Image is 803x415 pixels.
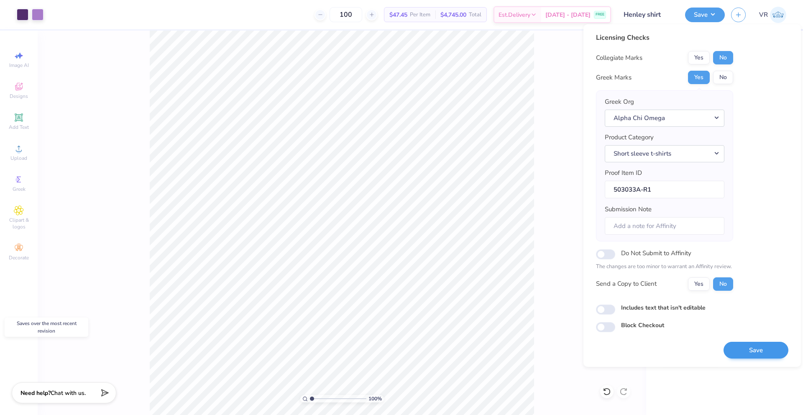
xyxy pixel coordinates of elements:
[410,10,430,19] span: Per Item
[759,10,768,20] span: VR
[13,186,26,192] span: Greek
[596,263,733,271] p: The changes are too minor to warrant an Affinity review.
[605,110,724,127] button: Alpha Chi Omega
[605,168,642,178] label: Proof Item ID
[605,217,724,235] input: Add a note for Affinity
[617,6,679,23] input: Untitled Design
[499,10,530,19] span: Est. Delivery
[596,73,632,82] div: Greek Marks
[685,8,725,22] button: Save
[368,395,382,402] span: 100 %
[621,248,691,259] label: Do Not Submit to Affinity
[9,62,29,69] span: Image AI
[4,217,33,230] span: Clipart & logos
[9,124,29,131] span: Add Text
[688,51,710,64] button: Yes
[51,389,86,397] span: Chat with us.
[330,7,362,22] input: – –
[605,97,634,107] label: Greek Org
[596,53,642,63] div: Collegiate Marks
[713,71,733,84] button: No
[605,145,724,162] button: Short sleeve t-shirts
[596,12,604,18] span: FREE
[596,279,657,289] div: Send a Copy to Client
[688,277,710,291] button: Yes
[469,10,481,19] span: Total
[440,10,466,19] span: $4,745.00
[10,93,28,100] span: Designs
[545,10,591,19] span: [DATE] - [DATE]
[389,10,407,19] span: $47.45
[20,389,51,397] strong: Need help?
[621,321,664,330] label: Block Checkout
[605,205,652,214] label: Submission Note
[713,277,733,291] button: No
[605,133,654,142] label: Product Category
[770,7,786,23] img: Vincent Roxas
[596,33,733,43] div: Licensing Checks
[759,7,786,23] a: VR
[621,303,706,312] label: Includes text that isn't editable
[9,254,29,261] span: Decorate
[5,318,88,337] div: Saves over the most recent revision
[10,155,27,161] span: Upload
[724,342,788,359] button: Save
[688,71,710,84] button: Yes
[713,51,733,64] button: No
